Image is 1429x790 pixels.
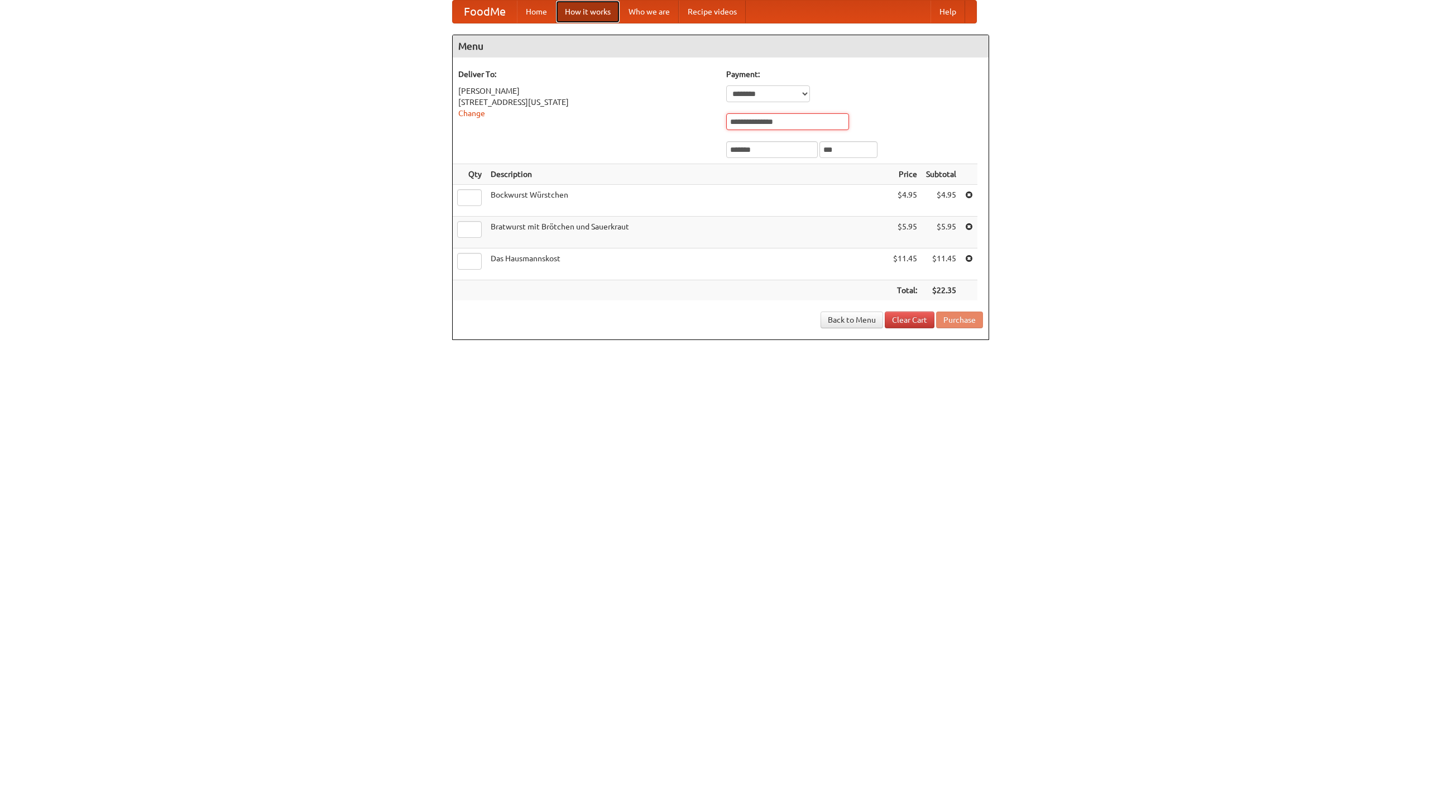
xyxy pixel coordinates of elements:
[922,164,961,185] th: Subtotal
[922,217,961,248] td: $5.95
[889,280,922,301] th: Total:
[889,217,922,248] td: $5.95
[679,1,746,23] a: Recipe videos
[889,248,922,280] td: $11.45
[556,1,620,23] a: How it works
[458,85,715,97] div: [PERSON_NAME]
[458,109,485,118] a: Change
[922,248,961,280] td: $11.45
[486,164,889,185] th: Description
[458,69,715,80] h5: Deliver To:
[486,248,889,280] td: Das Hausmannskost
[922,280,961,301] th: $22.35
[486,217,889,248] td: Bratwurst mit Brötchen und Sauerkraut
[931,1,965,23] a: Help
[922,185,961,217] td: $4.95
[889,164,922,185] th: Price
[726,69,983,80] h5: Payment:
[821,312,883,328] a: Back to Menu
[453,164,486,185] th: Qty
[458,97,715,108] div: [STREET_ADDRESS][US_STATE]
[453,35,989,58] h4: Menu
[936,312,983,328] button: Purchase
[517,1,556,23] a: Home
[620,1,679,23] a: Who we are
[453,1,517,23] a: FoodMe
[889,185,922,217] td: $4.95
[486,185,889,217] td: Bockwurst Würstchen
[885,312,934,328] a: Clear Cart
